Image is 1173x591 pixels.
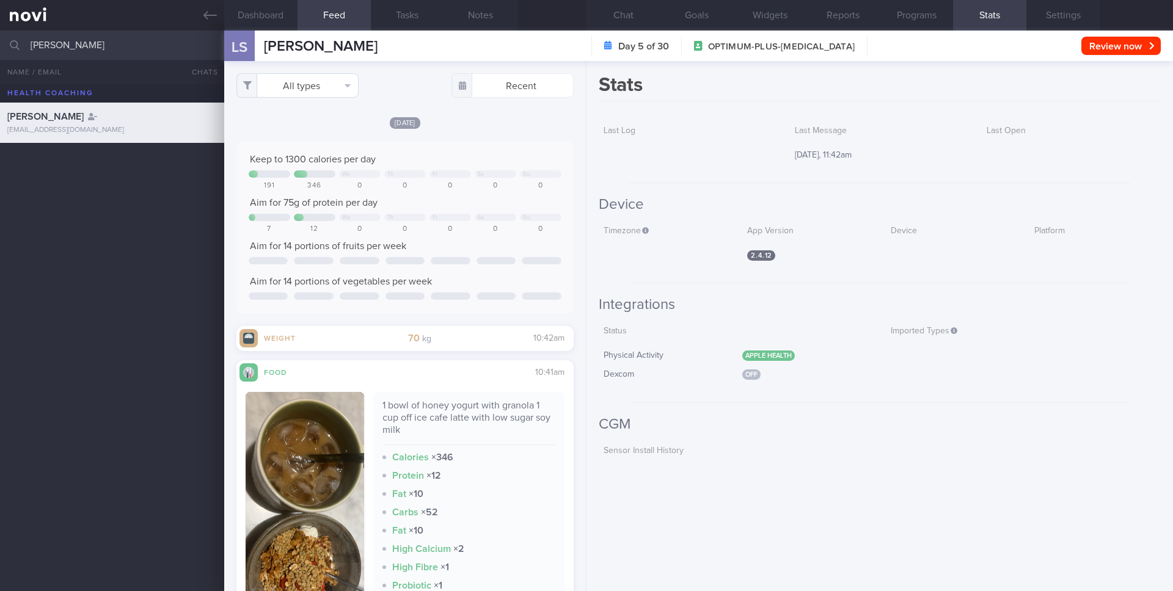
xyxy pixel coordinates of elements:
[387,214,394,221] div: Th
[599,415,1161,433] h2: CGM
[408,333,420,343] strong: 70
[250,241,406,251] span: Aim for 14 portions of fruits per week
[618,40,669,53] strong: Day 5 of 30
[533,334,565,343] span: 10:42am
[421,507,438,517] strong: × 52
[747,250,775,261] span: 2 4 12
[440,562,449,572] strong: × 1
[434,581,442,590] strong: × 1
[604,446,912,457] label: Sensor Install History
[604,350,730,361] div: Physical Activity
[249,181,290,190] div: 191
[762,252,764,259] span: .
[475,225,516,234] div: 0
[987,126,1156,137] label: Last Open
[258,332,307,343] div: Weight
[409,526,423,535] strong: × 10
[523,214,530,221] div: Su
[175,60,224,84] button: Chats
[384,181,426,190] div: 0
[339,225,381,234] div: 0
[249,225,290,234] div: 7
[382,399,556,445] div: 1 bowl of honey yogurt with granola 1 cup off ice cafe latte with low sugar soy milk
[392,452,429,462] strong: Calories
[429,181,471,190] div: 0
[392,544,451,554] strong: High Calcium
[790,143,969,169] div: [DATE], 11:42am
[250,154,376,164] span: Keep to 1300 calories per day
[426,471,441,480] strong: × 12
[891,327,957,335] span: Imported Types
[1081,37,1161,55] button: Review now
[795,126,964,137] label: Last Message
[604,227,649,235] span: Timezone
[599,73,1161,101] h1: Stats
[339,181,381,190] div: 0
[478,214,484,221] div: Sa
[433,171,438,178] div: Fr
[258,366,307,377] div: Food
[7,126,217,135] div: [EMAIL_ADDRESS][DOMAIN_NAME]
[599,195,1161,214] h2: Device
[384,225,426,234] div: 0
[478,171,484,178] div: Sa
[891,226,1012,237] label: Device
[342,171,351,178] div: We
[756,252,758,259] span: .
[392,581,431,590] strong: Probiotic
[453,544,464,554] strong: × 2
[236,73,359,98] button: All types
[390,117,420,129] span: [DATE]
[520,225,561,234] div: 0
[431,452,453,462] strong: × 346
[264,39,378,54] span: [PERSON_NAME]
[429,225,471,234] div: 0
[523,171,530,178] div: Su
[433,214,438,221] div: Fr
[520,181,561,190] div: 0
[747,226,869,237] label: App Version
[392,562,438,572] strong: High Fibre
[604,126,773,137] label: Last Log
[250,277,432,286] span: Aim for 14 portions of vegetables per week
[250,198,378,208] span: Aim for 75g of protein per day
[392,507,418,517] strong: Carbs
[294,225,335,234] div: 12
[392,526,406,535] strong: Fat
[535,368,565,377] span: 10:41am
[604,369,730,380] div: Dexcom
[409,489,423,499] strong: × 10
[599,295,1161,314] h2: Integrations
[392,471,424,480] strong: Protein
[216,23,262,70] div: LS
[342,214,351,221] div: We
[604,326,869,337] label: Status
[294,181,335,190] div: 346
[1034,226,1156,237] label: Platform
[7,112,84,121] span: [PERSON_NAME]
[422,335,431,343] small: kg
[742,350,795,361] span: Apple Health
[475,181,516,190] div: 0
[708,41,855,53] span: OPTIMUM-PLUS-[MEDICAL_DATA]
[387,171,394,178] div: Th
[742,369,761,380] span: Off
[392,489,406,499] strong: Fat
